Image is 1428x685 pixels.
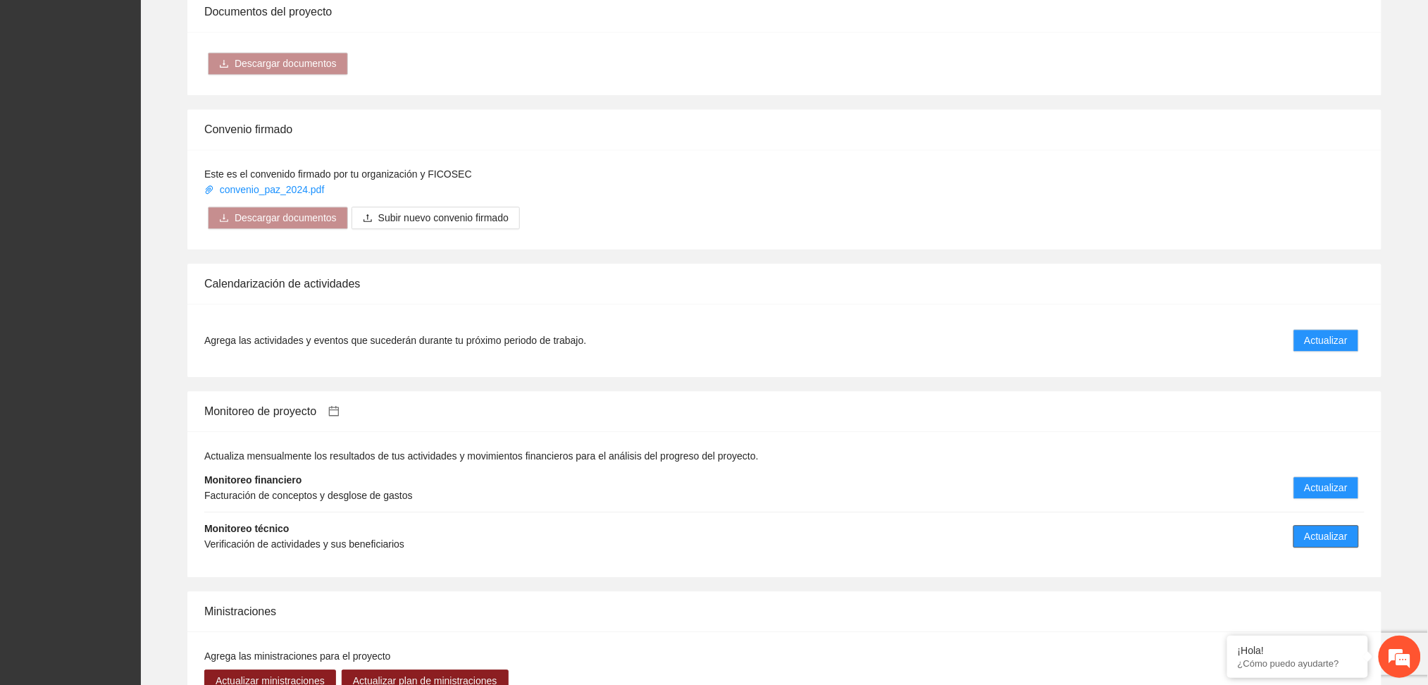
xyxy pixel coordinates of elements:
[204,591,1365,631] div: Ministraciones
[208,206,348,229] button: downloadDescargar documentos
[1293,329,1359,352] button: Actualizar
[7,385,268,434] textarea: Escriba su mensaje y pulse “Intro”
[363,213,373,224] span: upload
[204,184,327,195] a: convenio_paz_2024.pdf
[204,490,413,501] span: Facturación de conceptos y desglose de gastos
[73,72,237,90] div: Chatee con nosotros ahora
[235,210,337,226] span: Descargar documentos
[1305,333,1348,348] span: Actualizar
[1238,645,1358,656] div: ¡Hola!
[204,650,391,662] span: Agrega las ministraciones para el proyecto
[328,405,340,416] span: calendar
[1293,525,1359,548] button: Actualizar
[204,450,759,462] span: Actualiza mensualmente los resultados de tus actividades y movimientos financieros para el anális...
[204,264,1365,304] div: Calendarización de actividades
[204,109,1365,149] div: Convenio firmado
[204,185,214,195] span: paper-clip
[208,52,348,75] button: downloadDescargar documentos
[204,333,586,348] span: Agrega las actividades y eventos que sucederán durante tu próximo periodo de trabajo.
[231,7,265,41] div: Minimizar ventana de chat en vivo
[219,58,229,70] span: download
[204,523,290,534] strong: Monitoreo técnico
[235,56,337,71] span: Descargar documentos
[204,474,302,486] strong: Monitoreo financiero
[82,188,194,331] span: Estamos en línea.
[204,538,404,550] span: Verificación de actividades y sus beneficiarios
[1305,480,1348,495] span: Actualizar
[1305,529,1348,544] span: Actualizar
[219,213,229,224] span: download
[378,210,509,226] span: Subir nuevo convenio firmado
[1238,658,1358,669] p: ¿Cómo puedo ayudarte?
[204,168,472,180] span: Este es el convenido firmado por tu organización y FICOSEC
[1293,476,1359,499] button: Actualizar
[204,391,1365,431] div: Monitoreo de proyecto
[316,405,339,417] a: calendar
[352,206,520,229] button: uploadSubir nuevo convenio firmado
[352,212,520,223] span: uploadSubir nuevo convenio firmado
